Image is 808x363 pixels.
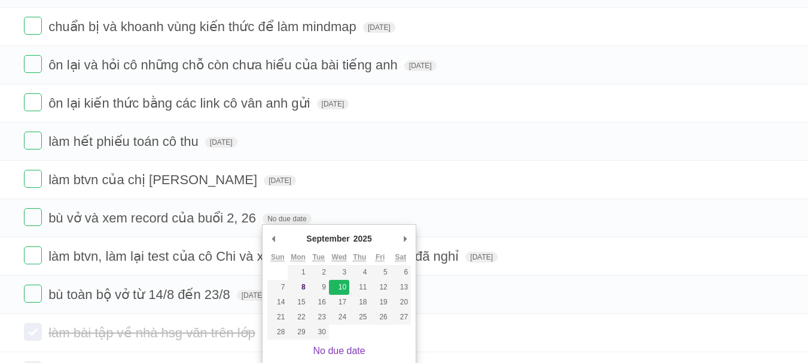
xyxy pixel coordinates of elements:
[313,253,325,262] abbr: Tuesday
[48,287,233,302] span: bù toàn bộ vở từ 14/8 đến 23/8
[271,253,285,262] abbr: Sunday
[309,280,329,295] button: 9
[329,310,349,325] button: 24
[370,265,391,280] button: 5
[363,22,395,33] span: [DATE]
[329,280,349,295] button: 10
[48,325,258,340] span: làm bài tập về nhà hsg văn trên lớp
[291,253,306,262] abbr: Monday
[317,99,349,109] span: [DATE]
[48,211,259,225] span: bù vở và xem record của buổi 2, 26
[48,19,359,34] span: chuẩn bị và khoanh vùng kiến thức để làm mindmap
[391,265,411,280] button: 6
[24,285,42,303] label: Done
[304,230,351,248] div: September
[48,96,313,111] span: ôn lại kiến thức bằng các link cô vân anh gửi
[267,310,288,325] button: 21
[267,230,279,248] button: Previous Month
[288,280,308,295] button: 8
[399,230,411,248] button: Next Month
[48,249,462,264] span: làm btvn, làm lại test của cô Chi và xem bù record những buổi đã nghỉ
[309,310,329,325] button: 23
[309,295,329,310] button: 16
[288,265,308,280] button: 1
[309,265,329,280] button: 2
[353,253,366,262] abbr: Thursday
[205,137,237,148] span: [DATE]
[349,265,370,280] button: 4
[352,230,374,248] div: 2025
[395,253,407,262] abbr: Saturday
[237,290,269,301] span: [DATE]
[329,295,349,310] button: 17
[370,295,391,310] button: 19
[465,252,498,263] span: [DATE]
[349,280,370,295] button: 11
[24,132,42,150] label: Done
[288,325,308,340] button: 29
[376,253,385,262] abbr: Friday
[24,55,42,73] label: Done
[264,175,296,186] span: [DATE]
[48,134,202,149] span: làm hết phiếu toán cô thu
[391,280,411,295] button: 13
[48,172,260,187] span: làm btvn của chị [PERSON_NAME]
[349,295,370,310] button: 18
[309,325,329,340] button: 30
[24,323,42,341] label: Done
[267,295,288,310] button: 14
[370,310,391,325] button: 26
[48,57,401,72] span: ôn lại và hỏi cô những chỗ còn chưa hiểu của bài tiếng anh
[288,295,308,310] button: 15
[370,280,391,295] button: 12
[288,310,308,325] button: 22
[24,208,42,226] label: Done
[313,346,365,356] a: No due date
[24,93,42,111] label: Done
[349,310,370,325] button: 25
[329,265,349,280] button: 3
[24,170,42,188] label: Done
[267,280,288,295] button: 7
[391,295,411,310] button: 20
[404,60,437,71] span: [DATE]
[24,246,42,264] label: Done
[24,17,42,35] label: Done
[332,253,347,262] abbr: Wednesday
[267,325,288,340] button: 28
[391,310,411,325] button: 27
[263,213,311,224] span: No due date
